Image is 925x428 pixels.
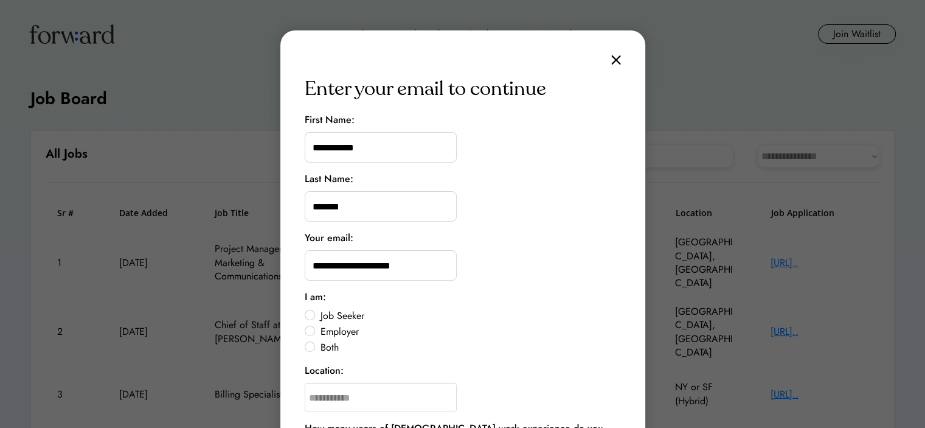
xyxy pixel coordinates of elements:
[317,327,621,337] label: Employer
[305,290,326,304] div: I am:
[305,113,355,127] div: First Name:
[611,55,621,65] img: close.svg
[305,74,546,103] div: Enter your email to continue
[305,363,344,378] div: Location:
[317,343,621,353] label: Both
[305,231,353,245] div: Your email:
[305,172,353,186] div: Last Name:
[317,311,621,321] label: Job Seeker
